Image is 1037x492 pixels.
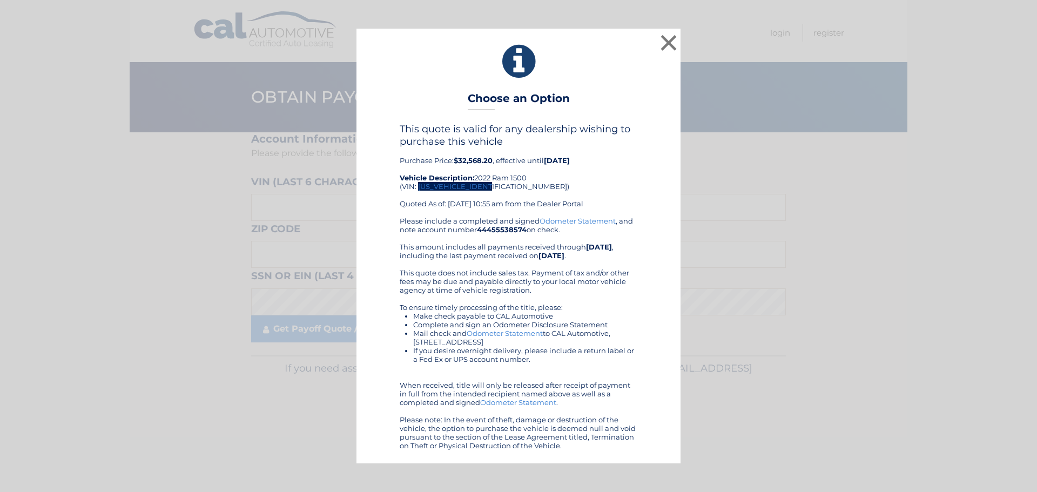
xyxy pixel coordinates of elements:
li: Complete and sign an Odometer Disclosure Statement [413,320,637,329]
h3: Choose an Option [468,92,570,111]
b: [DATE] [544,156,570,165]
li: If you desire overnight delivery, please include a return label or a Fed Ex or UPS account number. [413,346,637,363]
a: Odometer Statement [480,398,556,407]
b: $32,568.20 [454,156,493,165]
button: × [658,32,679,53]
b: [DATE] [586,242,612,251]
b: 44455538574 [477,225,527,234]
div: Purchase Price: , effective until 2022 Ram 1500 (VIN: [US_VEHICLE_IDENTIFICATION_NUMBER]) Quoted ... [400,123,637,216]
strong: Vehicle Description: [400,173,474,182]
li: Mail check and to CAL Automotive, [STREET_ADDRESS] [413,329,637,346]
h4: This quote is valid for any dealership wishing to purchase this vehicle [400,123,637,147]
div: Please include a completed and signed , and note account number on check. This amount includes al... [400,217,637,450]
b: [DATE] [538,251,564,260]
a: Odometer Statement [540,217,616,225]
li: Make check payable to CAL Automotive [413,312,637,320]
a: Odometer Statement [467,329,543,338]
